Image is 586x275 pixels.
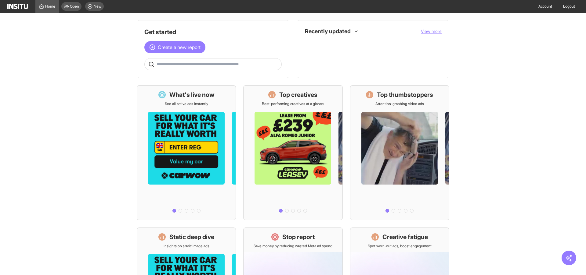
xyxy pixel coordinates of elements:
[164,244,209,249] p: Insights on static image ads
[165,101,208,106] p: See all active ads instantly
[169,90,215,99] h1: What's live now
[350,85,449,220] a: Top thumbstoppersAttention-grabbing video ads
[144,28,282,36] h1: Get started
[7,4,28,9] img: Logo
[377,90,433,99] h1: Top thumbstoppers
[421,29,442,34] span: View more
[144,41,205,53] button: Create a new report
[137,85,236,220] a: What's live nowSee all active ads instantly
[45,4,55,9] span: Home
[243,85,342,220] a: Top creativesBest-performing creatives at a glance
[279,90,317,99] h1: Top creatives
[262,101,324,106] p: Best-performing creatives at a glance
[158,44,201,51] span: Create a new report
[70,4,79,9] span: Open
[421,28,442,34] button: View more
[375,101,424,106] p: Attention-grabbing video ads
[94,4,101,9] span: New
[169,233,214,241] h1: Static deep dive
